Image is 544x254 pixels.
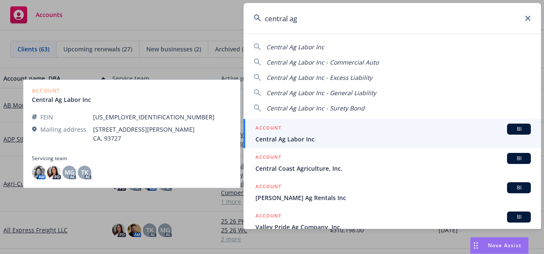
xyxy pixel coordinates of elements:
[255,182,281,192] h5: ACCOUNT
[244,148,541,178] a: ACCOUNTBICentral Coast Agriculture, Inc.
[266,89,376,97] span: Central Ag Labor Inc - General Liability
[510,125,527,133] span: BI
[266,43,324,51] span: Central Ag Labor Inc
[255,212,281,222] h5: ACCOUNT
[244,119,541,148] a: ACCOUNTBICentral Ag Labor Inc
[510,155,527,162] span: BI
[255,153,281,163] h5: ACCOUNT
[255,164,531,173] span: Central Coast Agriculture, Inc.
[488,242,521,249] span: Nova Assist
[244,3,541,34] input: Search...
[266,58,379,66] span: Central Ag Labor Inc - Commercial Auto
[255,135,531,144] span: Central Ag Labor Inc
[510,184,527,192] span: BI
[470,237,481,254] div: Drag to move
[244,178,541,207] a: ACCOUNTBI[PERSON_NAME] Ag Rentals Inc
[255,223,531,231] span: Valley Pride Ag Company, Inc.
[266,104,365,112] span: Central Ag Labor Inc - Surety Bond
[244,207,541,236] a: ACCOUNTBIValley Pride Ag Company, Inc.
[470,237,529,254] button: Nova Assist
[510,213,527,221] span: BI
[255,124,281,134] h5: ACCOUNT
[266,73,372,82] span: Central Ag Labor Inc - Excess Liability
[255,193,531,202] span: [PERSON_NAME] Ag Rentals Inc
